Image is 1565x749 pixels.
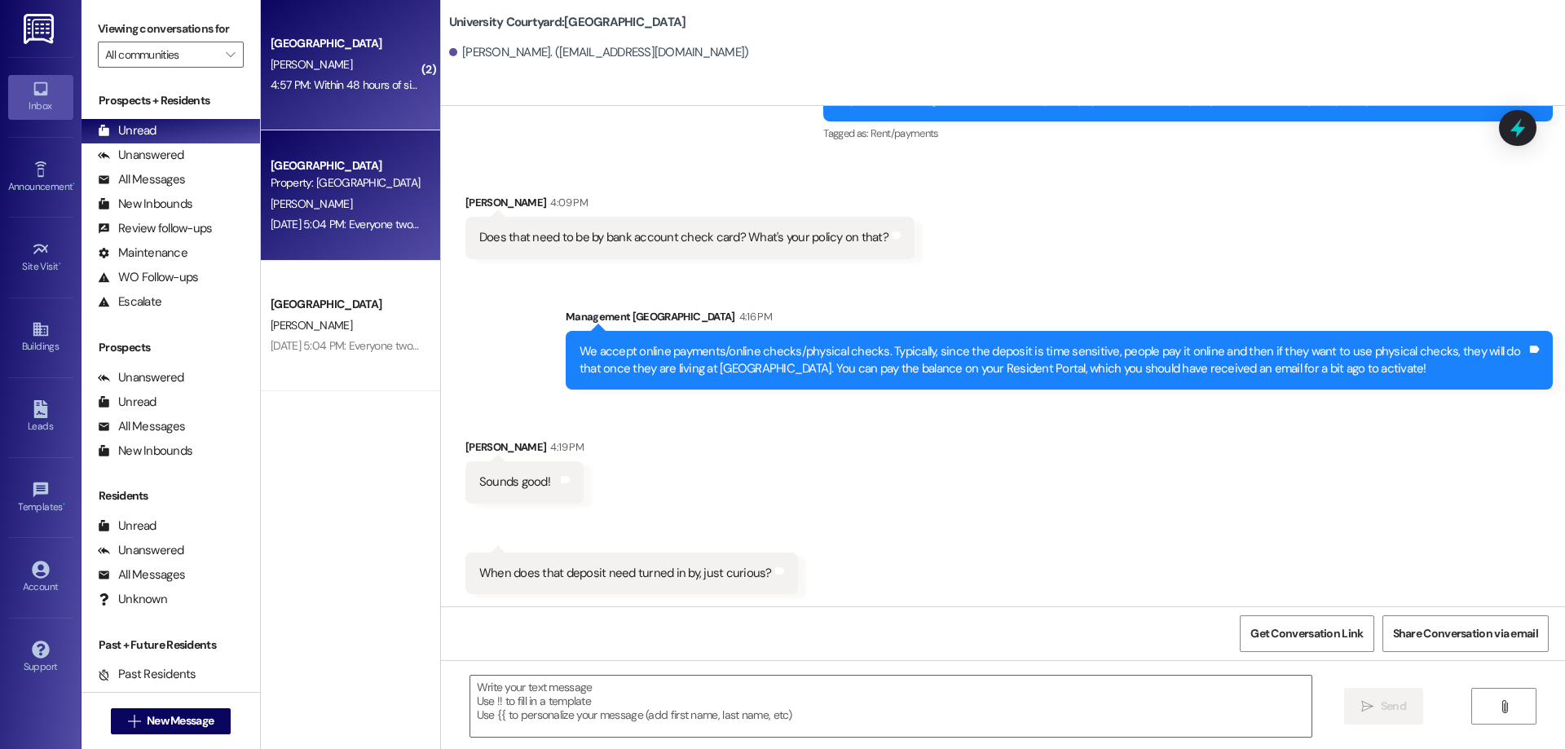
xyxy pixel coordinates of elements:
[98,147,184,164] div: Unanswered
[128,715,140,728] i: 
[8,75,73,119] a: Inbox
[271,296,421,313] div: [GEOGRAPHIC_DATA]
[1381,698,1406,715] span: Send
[98,591,167,608] div: Unknown
[82,637,260,654] div: Past + Future Residents
[1240,615,1373,652] button: Get Conversation Link
[479,565,772,582] div: When does that deposit need turned in by, just curious?
[1393,625,1538,642] span: Share Conversation via email
[98,369,184,386] div: Unanswered
[1344,688,1423,725] button: Send
[8,315,73,359] a: Buildings
[98,394,156,411] div: Unread
[98,542,184,559] div: Unanswered
[479,474,550,491] div: Sounds good!
[271,35,421,52] div: [GEOGRAPHIC_DATA]
[98,443,192,460] div: New Inbounds
[98,171,185,188] div: All Messages
[98,666,196,683] div: Past Residents
[546,438,583,456] div: 4:19 PM
[147,712,214,729] span: New Message
[98,16,244,42] label: Viewing conversations for
[82,92,260,109] div: Prospects + Residents
[98,566,185,584] div: All Messages
[98,518,156,535] div: Unread
[823,121,1553,145] div: Tagged as:
[98,269,198,286] div: WO Follow-ups
[82,339,260,356] div: Prospects
[8,236,73,280] a: Site Visit •
[449,44,749,61] div: [PERSON_NAME]. ([EMAIL_ADDRESS][DOMAIN_NAME])
[105,42,218,68] input: All communities
[98,220,212,237] div: Review follow-ups
[8,476,73,520] a: Templates •
[1250,625,1363,642] span: Get Conversation Link
[465,194,915,217] div: [PERSON_NAME]
[98,245,187,262] div: Maintenance
[449,14,686,31] b: University Courtyard: [GEOGRAPHIC_DATA]
[271,174,421,192] div: Property: [GEOGRAPHIC_DATA]
[546,194,587,211] div: 4:09 PM
[73,178,75,190] span: •
[1382,615,1549,652] button: Share Conversation via email
[226,48,235,61] i: 
[59,258,61,270] span: •
[1498,700,1510,713] i: 
[871,126,939,140] span: Rent/payments
[479,229,888,246] div: Does that need to be by bank account check card? What's your policy on that?
[98,196,192,213] div: New Inbounds
[271,196,352,211] span: [PERSON_NAME]
[111,708,231,734] button: New Message
[98,122,156,139] div: Unread
[98,418,185,435] div: All Messages
[24,14,57,44] img: ResiDesk Logo
[82,487,260,504] div: Residents
[8,395,73,439] a: Leads
[271,77,485,92] div: 4:57 PM: Within 48 hours of signing the lease!
[271,157,421,174] div: [GEOGRAPHIC_DATA]
[271,57,352,72] span: [PERSON_NAME]
[8,636,73,680] a: Support
[580,343,1527,378] div: We accept online payments/online checks/physical checks. Typically, since the deposit is time sen...
[8,556,73,600] a: Account
[566,308,1553,331] div: Management [GEOGRAPHIC_DATA]
[271,318,352,333] span: [PERSON_NAME]
[465,438,584,461] div: [PERSON_NAME]
[1361,700,1373,713] i: 
[63,499,65,510] span: •
[735,308,772,325] div: 4:16 PM
[98,293,161,311] div: Escalate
